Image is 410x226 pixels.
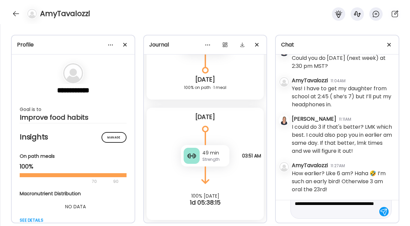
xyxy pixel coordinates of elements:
[292,161,328,169] div: AmyTavalozzi
[27,9,37,18] img: bg-avatar-default.svg
[20,132,127,142] h2: Insights
[281,41,393,49] div: Chat
[292,54,393,70] div: Could you do [DATE] (next week) at 2:30 pm MST?
[144,193,267,199] div: 100% [DATE]
[292,85,393,109] div: Yes! I have to get my daughter from school at 2:45 ( she’s 7) but I’ll put my headphones in.
[20,105,127,113] div: Goal is to
[292,169,393,194] div: How earlier? Like 6 am? Haha 🤣 I’m such an early bird! Otherwise 3 am oral the 23rd!
[292,77,328,85] div: AmyTavalozzi
[40,8,90,19] h4: AmyTavalozzi
[20,178,111,186] div: 70
[152,76,259,84] div: [DATE]
[279,116,289,125] img: avatars%2FRVeVBoY4G9O2578DitMsgSKHquL2
[113,178,119,186] div: 90
[149,41,261,49] div: Journal
[20,113,127,121] div: Improve food habits
[292,115,336,123] div: [PERSON_NAME]
[144,199,267,207] div: 1d 05:38:15
[202,156,227,162] div: Strength
[17,41,129,49] div: Profile
[20,190,131,197] div: Macronutrient Distribution
[279,77,289,87] img: bg-avatar-default.svg
[339,116,351,122] div: 11:11AM
[152,84,259,92] div: 100% on path · 1 meal
[202,149,227,156] div: 49 min
[242,153,261,158] span: 03:51 AM
[152,113,259,121] div: [DATE]
[63,63,83,83] img: bg-avatar-default.svg
[292,123,393,155] div: I could do 3 if that's better? LMK which best. I could also pop you in earlier am same day. If th...
[20,162,127,171] div: 100%
[20,153,127,160] div: On path meals
[20,203,131,211] div: NO DATA
[101,132,127,143] div: Manage
[279,162,289,172] img: bg-avatar-default.svg
[331,163,345,169] div: 11:27AM
[331,78,346,84] div: 11:04AM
